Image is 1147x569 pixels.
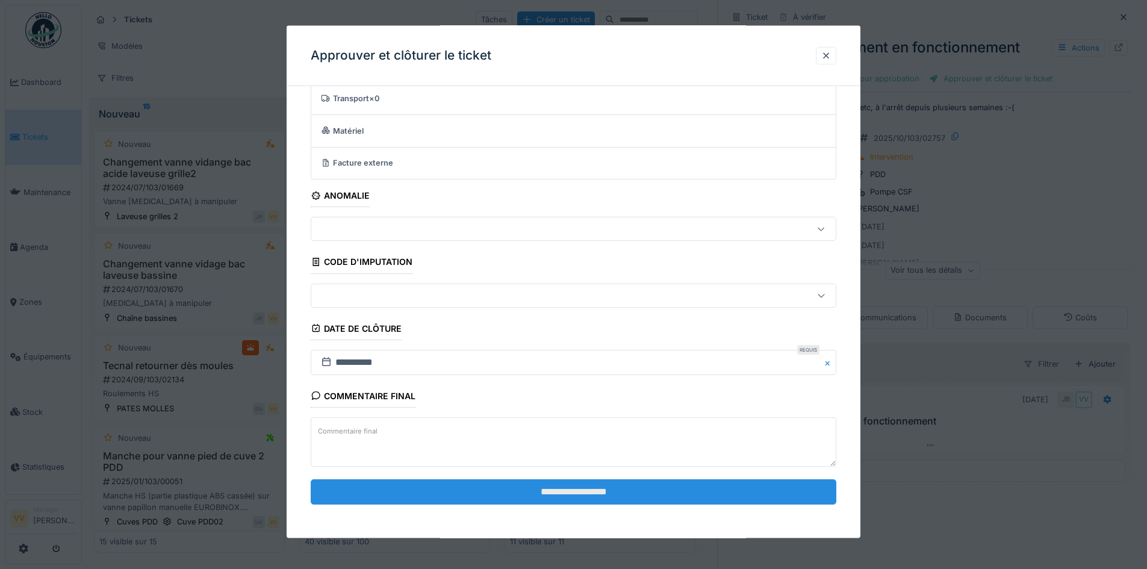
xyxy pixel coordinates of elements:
[311,48,491,63] h3: Approuver et clôturer le ticket
[316,119,831,141] summary: Matériel
[321,157,821,169] div: Facture externe
[316,423,380,438] label: Commentaire final
[316,87,831,109] summary: Transport×0
[321,92,821,104] div: Transport × 0
[321,125,821,136] div: Matériel
[823,349,836,375] button: Close
[311,319,402,340] div: Date de clôture
[316,152,831,174] summary: Facture externe
[311,387,415,407] div: Commentaire final
[797,344,819,354] div: Requis
[311,253,412,273] div: Code d'imputation
[311,187,370,207] div: Anomalie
